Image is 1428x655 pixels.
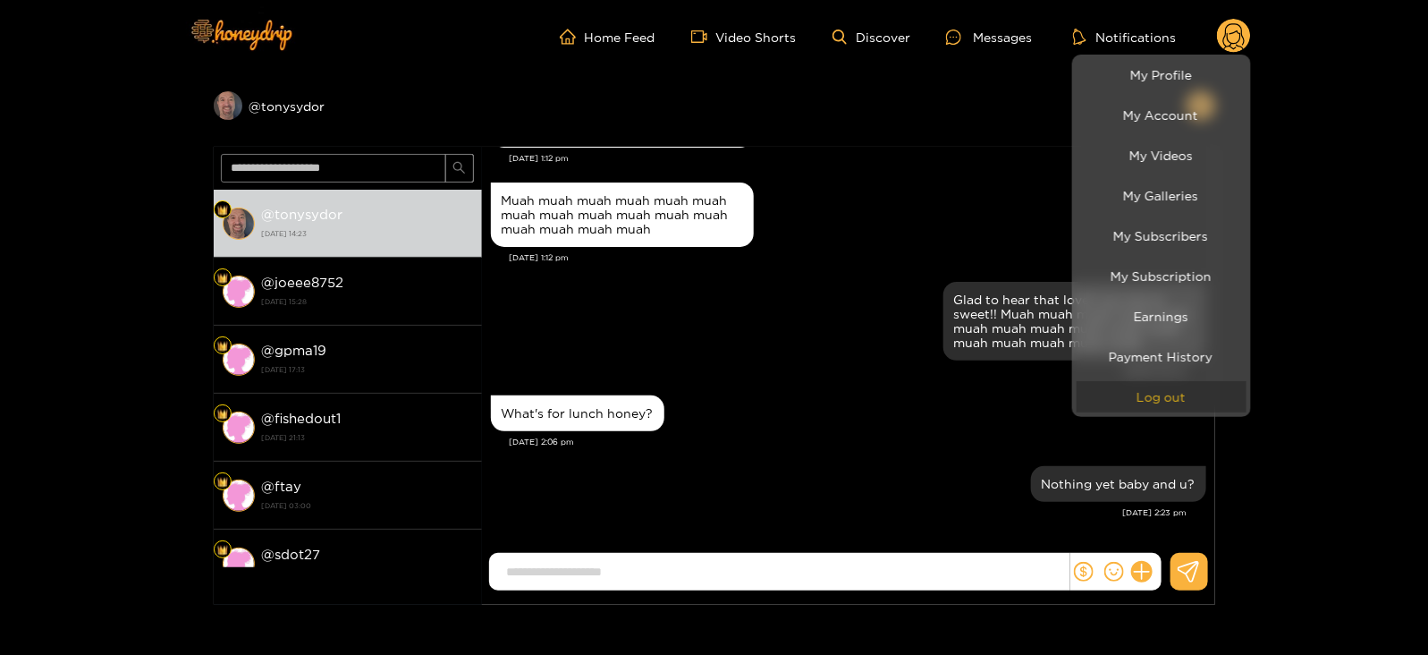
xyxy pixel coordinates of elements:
[1077,59,1246,90] a: My Profile
[1077,381,1246,413] button: Log out
[1077,260,1246,292] a: My Subscription
[1077,180,1246,211] a: My Galleries
[1077,99,1246,131] a: My Account
[1077,140,1246,171] a: My Videos
[1077,220,1246,251] a: My Subscribers
[1077,301,1246,332] a: Earnings
[1077,341,1246,372] a: Payment History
